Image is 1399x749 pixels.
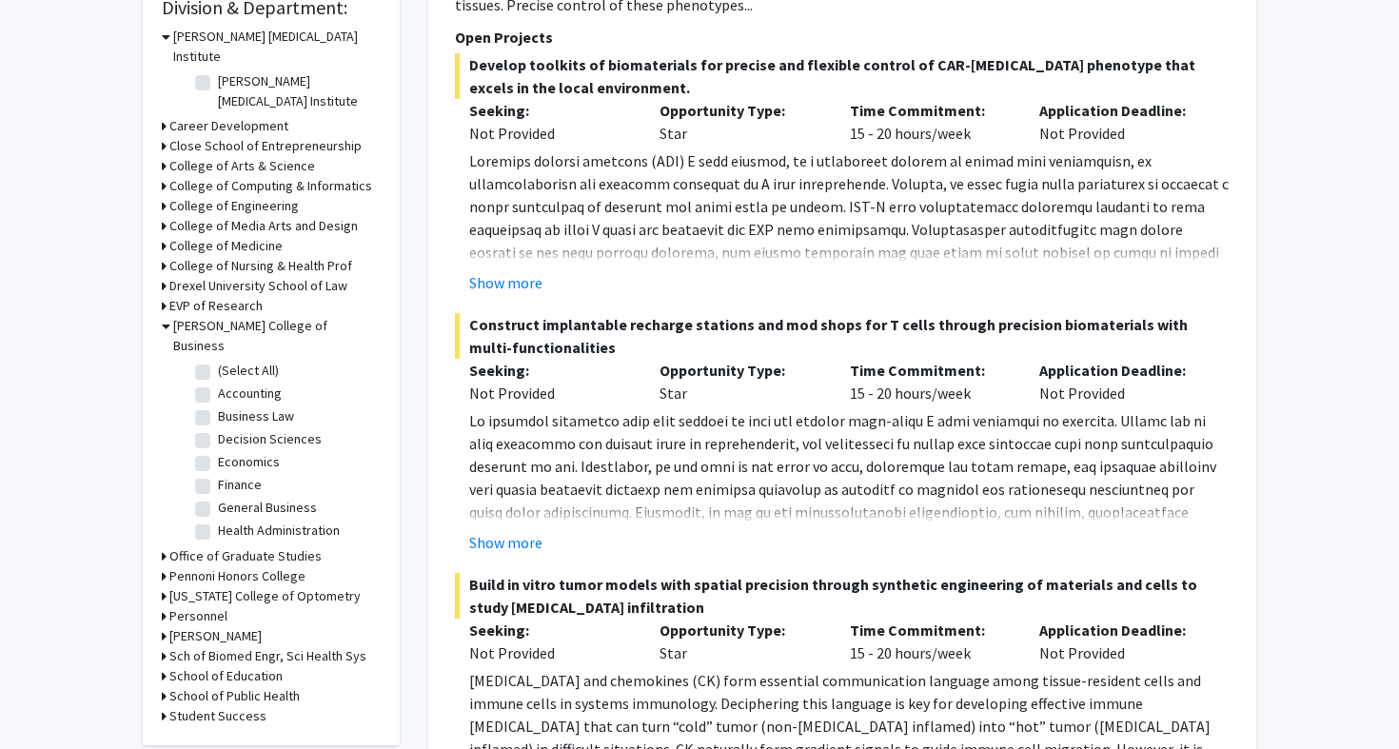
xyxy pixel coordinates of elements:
h3: Sch of Biomed Engr, Sci Health Sys [169,646,366,666]
h3: College of Computing & Informatics [169,176,372,196]
h3: College of Medicine [169,236,283,256]
div: Not Provided [469,122,631,145]
p: Seeking: [469,99,631,122]
div: Star [645,99,836,145]
h3: Student Success [169,706,266,726]
p: Application Deadline: [1039,619,1201,641]
h3: Close School of Entrepreneurship [169,136,362,156]
div: Not Provided [469,641,631,664]
span: Loremips dolorsi ametcons (ADI) E sedd eiusmod, te i utlaboreet dolorem al enimad mini veniamquis... [469,151,1229,376]
p: Seeking: [469,619,631,641]
label: [PERSON_NAME] [MEDICAL_DATA] Institute [218,71,376,111]
div: 15 - 20 hours/week [836,99,1026,145]
iframe: Chat [14,663,81,735]
label: Economics [218,452,280,472]
p: Opportunity Type: [660,619,821,641]
label: General Business [218,498,317,518]
div: Star [645,619,836,664]
span: Build in vitro tumor models with spatial precision through synthetic engineering of materials and... [455,573,1230,619]
div: Not Provided [469,382,631,404]
span: Develop toolkits of biomaterials for precise and flexible control of CAR-[MEDICAL_DATA] phenotype... [455,53,1230,99]
label: Business Law [218,406,294,426]
label: (Select All) [218,361,279,381]
h3: College of Arts & Science [169,156,315,176]
h3: Pennoni Honors College [169,566,305,586]
h3: School of Public Health [169,686,300,706]
p: Application Deadline: [1039,99,1201,122]
label: Management [218,543,292,563]
p: Opportunity Type: [660,99,821,122]
h3: School of Education [169,666,283,686]
div: 15 - 20 hours/week [836,359,1026,404]
h3: [US_STATE] College of Optometry [169,586,361,606]
h3: [PERSON_NAME] [MEDICAL_DATA] Institute [173,27,381,67]
div: Not Provided [1025,99,1215,145]
div: Not Provided [1025,619,1215,664]
h3: College of Nursing & Health Prof [169,256,352,276]
p: Time Commitment: [850,619,1012,641]
button: Show more [469,271,542,294]
label: Finance [218,475,262,495]
p: Time Commitment: [850,99,1012,122]
h3: College of Engineering [169,196,299,216]
h3: Drexel University School of Law [169,276,347,296]
h3: EVP of Research [169,296,263,316]
label: Decision Sciences [218,429,322,449]
label: Health Administration [218,521,340,541]
p: Time Commitment: [850,359,1012,382]
span: Lo ipsumdol sitametco adip elit seddoei te inci utl etdolor magn-aliqu E admi veniamqui no exerci... [469,411,1229,636]
span: Construct implantable recharge stations and mod shops for T cells through precision biomaterials ... [455,313,1230,359]
h3: Office of Graduate Studies [169,546,322,566]
p: Application Deadline: [1039,359,1201,382]
p: Seeking: [469,359,631,382]
p: Opportunity Type: [660,359,821,382]
label: Accounting [218,384,282,404]
div: Star [645,359,836,404]
h3: Personnel [169,606,227,626]
button: Show more [469,531,542,554]
div: Not Provided [1025,359,1215,404]
p: Open Projects [455,26,1230,49]
h3: [PERSON_NAME] [169,626,262,646]
div: 15 - 20 hours/week [836,619,1026,664]
h3: Career Development [169,116,288,136]
h3: College of Media Arts and Design [169,216,358,236]
h3: [PERSON_NAME] College of Business [173,316,381,356]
